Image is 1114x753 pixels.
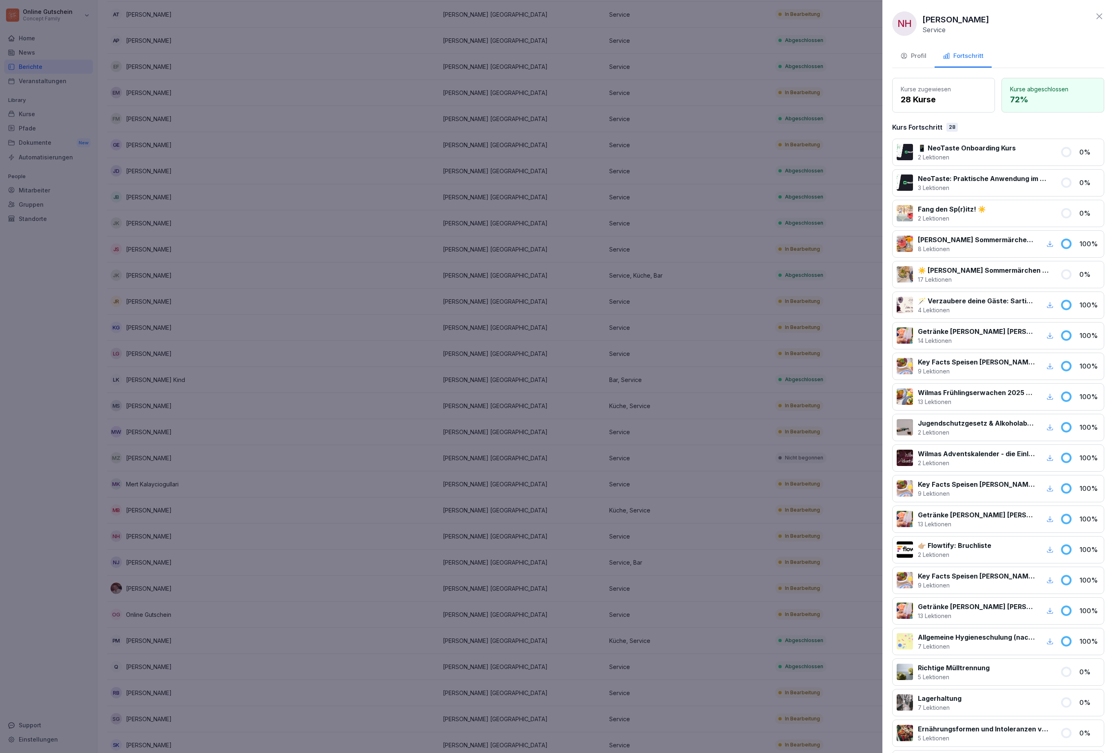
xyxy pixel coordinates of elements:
p: 8 Lektionen [918,245,1035,253]
p: 0 % [1079,269,1100,279]
p: Key Facts Speisen [PERSON_NAME] [PERSON_NAME] 🥗 [918,571,1035,581]
p: Getränke [PERSON_NAME] [PERSON_NAME] 🥤 [918,510,1035,520]
p: Key Facts Speisen [PERSON_NAME] [PERSON_NAME] 🥗 [918,357,1035,367]
p: Richtige Mülltrennung [918,663,990,673]
p: Jugendschutzgesetz & Alkoholabgabe in der Gastronomie 🧒🏽 [918,418,1035,428]
div: 28 [946,123,958,132]
p: [PERSON_NAME] Sommermärchen 2025 - Getränke [918,235,1035,245]
p: 0 % [1079,698,1100,707]
p: Kurs Fortschritt [892,122,942,132]
p: [PERSON_NAME] [922,13,989,26]
p: 2 Lektionen [918,153,1016,161]
p: 100 % [1079,484,1100,493]
p: 100 % [1079,606,1100,616]
p: 100 % [1079,636,1100,646]
p: 5 Lektionen [918,673,990,681]
p: 👉🏼 Flowtify: Bruchliste [918,541,991,550]
p: 4 Lektionen [918,306,1035,314]
p: 72 % [1010,93,1096,106]
button: Profil [892,46,935,68]
p: Kurse abgeschlossen [1010,85,1096,93]
p: Service [922,26,946,34]
p: 17 Lektionen [918,275,1050,284]
p: 0 % [1079,667,1100,677]
p: Ernährungsformen und Intoleranzen verstehen [918,724,1050,734]
p: Key Facts Speisen [PERSON_NAME] [PERSON_NAME] 🥗 [918,479,1035,489]
div: NH [892,11,917,36]
p: 100 % [1079,300,1100,310]
p: 9 Lektionen [918,581,1035,590]
p: 100 % [1079,239,1100,249]
p: 0 % [1079,728,1100,738]
p: 0 % [1079,178,1100,188]
p: NeoTaste: Praktische Anwendung im Wilma Betrieb✨ [918,174,1050,183]
p: Lagerhaltung [918,693,961,703]
p: 100 % [1079,361,1100,371]
div: Profil [900,51,926,61]
p: 7 Lektionen [918,703,961,712]
p: Getränke [PERSON_NAME] [PERSON_NAME] 🥤 [918,327,1035,336]
p: 100 % [1079,331,1100,340]
p: 2 Lektionen [918,214,986,223]
p: 13 Lektionen [918,397,1035,406]
p: 100 % [1079,422,1100,432]
p: 9 Lektionen [918,489,1035,498]
p: 13 Lektionen [918,612,1035,620]
p: 100 % [1079,514,1100,524]
p: 2 Lektionen [918,550,991,559]
p: 13 Lektionen [918,520,1035,528]
button: Fortschritt [935,46,992,68]
p: 100 % [1079,545,1100,554]
p: 100 % [1079,575,1100,585]
p: ☀️ [PERSON_NAME] Sommermärchen 2025 - Speisen [918,265,1050,275]
p: Wilmas Adventskalender - die Einlösephase [918,449,1035,459]
p: 2 Lektionen [918,428,1035,437]
p: Fang den Sp(r)itz! ☀️ [918,204,986,214]
p: 2 Lektionen [918,459,1035,467]
p: 28 Kurse [901,93,986,106]
p: 3 Lektionen [918,183,1050,192]
p: 100 % [1079,392,1100,402]
p: 9 Lektionen [918,367,1035,375]
p: 5 Lektionen [918,734,1050,742]
p: Getränke [PERSON_NAME] [PERSON_NAME] 🥤 [918,602,1035,612]
p: 📱 NeoTaste Onboarding Kurs [918,143,1016,153]
p: Allgemeine Hygieneschulung (nach LMHV §4) [918,632,1035,642]
p: 0 % [1079,147,1100,157]
p: 7 Lektionen [918,642,1035,651]
p: 0 % [1079,208,1100,218]
p: 100 % [1079,453,1100,463]
p: 14 Lektionen [918,336,1035,345]
p: 🪄 Verzaubere deine Gäste: Sartiaktion für April bis Mai [918,296,1035,306]
p: Wilmas Frühlingserwachen 2025 🌼🪴 [918,388,1035,397]
p: Kurse zugewiesen [901,85,986,93]
div: Fortschritt [943,51,984,61]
